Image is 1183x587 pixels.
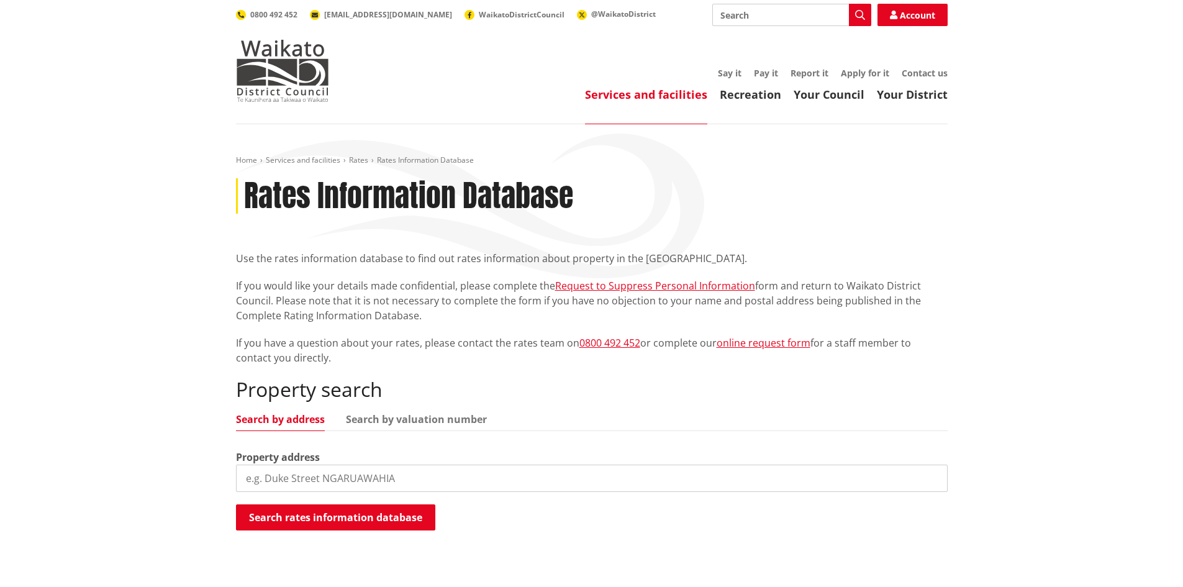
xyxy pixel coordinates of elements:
a: Say it [718,67,741,79]
button: Search rates information database [236,504,435,530]
a: Services and facilities [585,87,707,102]
a: Services and facilities [266,155,340,165]
a: Rates [349,155,368,165]
span: Rates Information Database [377,155,474,165]
p: If you have a question about your rates, please contact the rates team on or complete our for a s... [236,335,948,365]
a: Apply for it [841,67,889,79]
a: 0800 492 452 [236,9,297,20]
a: Search by address [236,414,325,424]
a: Request to Suppress Personal Information [555,279,755,293]
input: e.g. Duke Street NGARUAWAHIA [236,465,948,492]
a: Search by valuation number [346,414,487,424]
nav: breadcrumb [236,155,948,166]
span: WaikatoDistrictCouncil [479,9,564,20]
img: Waikato District Council - Te Kaunihera aa Takiwaa o Waikato [236,40,329,102]
a: 0800 492 452 [579,336,640,350]
p: Use the rates information database to find out rates information about property in the [GEOGRAPHI... [236,251,948,266]
a: Home [236,155,257,165]
a: Account [877,4,948,26]
a: Report it [791,67,828,79]
a: Contact us [902,67,948,79]
a: Your Council [794,87,864,102]
a: @WaikatoDistrict [577,9,656,19]
a: online request form [717,336,810,350]
h1: Rates Information Database [244,178,573,214]
input: Search input [712,4,871,26]
label: Property address [236,450,320,465]
span: 0800 492 452 [250,9,297,20]
h2: Property search [236,378,948,401]
a: WaikatoDistrictCouncil [465,9,564,20]
p: If you would like your details made confidential, please complete the form and return to Waikato ... [236,278,948,323]
a: Pay it [754,67,778,79]
a: Your District [877,87,948,102]
a: [EMAIL_ADDRESS][DOMAIN_NAME] [310,9,452,20]
span: [EMAIL_ADDRESS][DOMAIN_NAME] [324,9,452,20]
span: @WaikatoDistrict [591,9,656,19]
a: Recreation [720,87,781,102]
